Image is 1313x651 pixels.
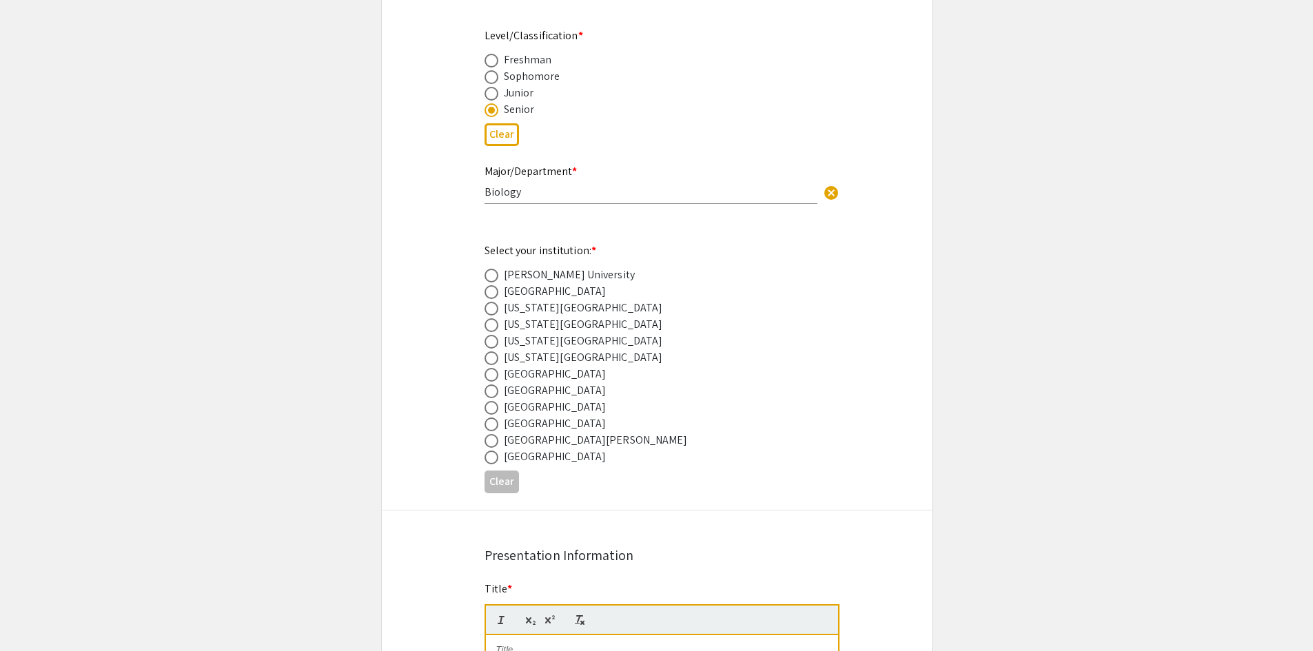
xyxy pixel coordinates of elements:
input: Type Here [485,185,817,199]
div: [GEOGRAPHIC_DATA] [504,382,607,399]
div: Presentation Information [485,545,829,566]
div: [PERSON_NAME] University [504,267,635,283]
div: Freshman [504,52,552,68]
div: [GEOGRAPHIC_DATA] [504,415,607,432]
div: Junior [504,85,534,101]
mat-label: Title [485,581,513,596]
span: cancel [823,185,839,201]
div: [US_STATE][GEOGRAPHIC_DATA] [504,300,663,316]
button: Clear [817,178,845,205]
div: [US_STATE][GEOGRAPHIC_DATA] [504,316,663,333]
iframe: Chat [10,589,59,641]
div: Senior [504,101,535,118]
div: [GEOGRAPHIC_DATA] [504,448,607,465]
mat-label: Major/Department [485,164,577,178]
button: Clear [485,123,519,146]
mat-label: Level/Classification [485,28,583,43]
div: [GEOGRAPHIC_DATA] [504,399,607,415]
mat-label: Select your institution: [485,243,597,258]
div: [US_STATE][GEOGRAPHIC_DATA] [504,333,663,349]
div: [GEOGRAPHIC_DATA][PERSON_NAME] [504,432,688,448]
div: [GEOGRAPHIC_DATA] [504,283,607,300]
div: [US_STATE][GEOGRAPHIC_DATA] [504,349,663,366]
div: Sophomore [504,68,560,85]
button: Clear [485,471,519,493]
div: [GEOGRAPHIC_DATA] [504,366,607,382]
